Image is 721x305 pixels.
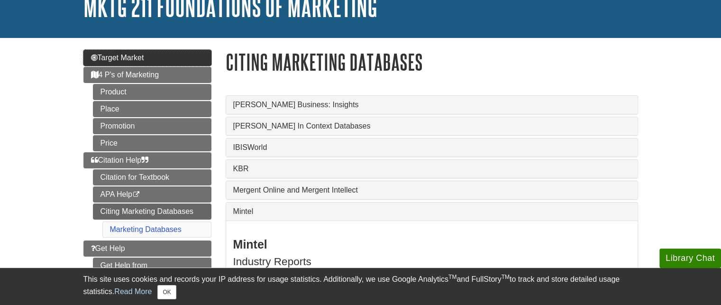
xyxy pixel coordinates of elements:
strong: Mintel [233,238,267,251]
sup: TM [448,274,456,280]
span: Get Help [91,244,125,252]
a: 4 P's of Marketing [83,67,211,83]
a: [PERSON_NAME] In Context Databases [233,122,630,130]
a: Citing Marketing Databases [93,203,211,220]
a: Get Help from [PERSON_NAME] [93,258,211,285]
span: Citation Help [91,156,149,164]
a: Target Market [83,50,211,66]
div: This site uses cookies and records your IP address for usage statistics. Additionally, we use Goo... [83,274,638,299]
button: Close [157,285,176,299]
a: Citation for Textbook [93,169,211,185]
a: Mintel [233,207,630,216]
a: Marketing Databases [110,225,182,233]
button: Library Chat [659,249,721,268]
a: Product [93,84,211,100]
a: Place [93,101,211,117]
h1: Citing Marketing Databases [226,50,638,74]
a: Read More [114,287,152,296]
h4: Industry Reports [233,256,630,268]
span: Target Market [91,54,144,62]
a: Get Help [83,240,211,257]
a: APA Help [93,186,211,203]
i: This link opens in a new window [132,192,140,198]
sup: TM [502,274,510,280]
a: [PERSON_NAME] Business: Insights [233,101,630,109]
a: Citation Help [83,152,211,168]
span: 4 P's of Marketing [91,71,159,79]
a: Promotion [93,118,211,134]
a: IBISWorld [233,143,630,152]
a: Price [93,135,211,151]
a: KBR [233,165,630,173]
a: Mergent Online and Mergent Intellect [233,186,630,194]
